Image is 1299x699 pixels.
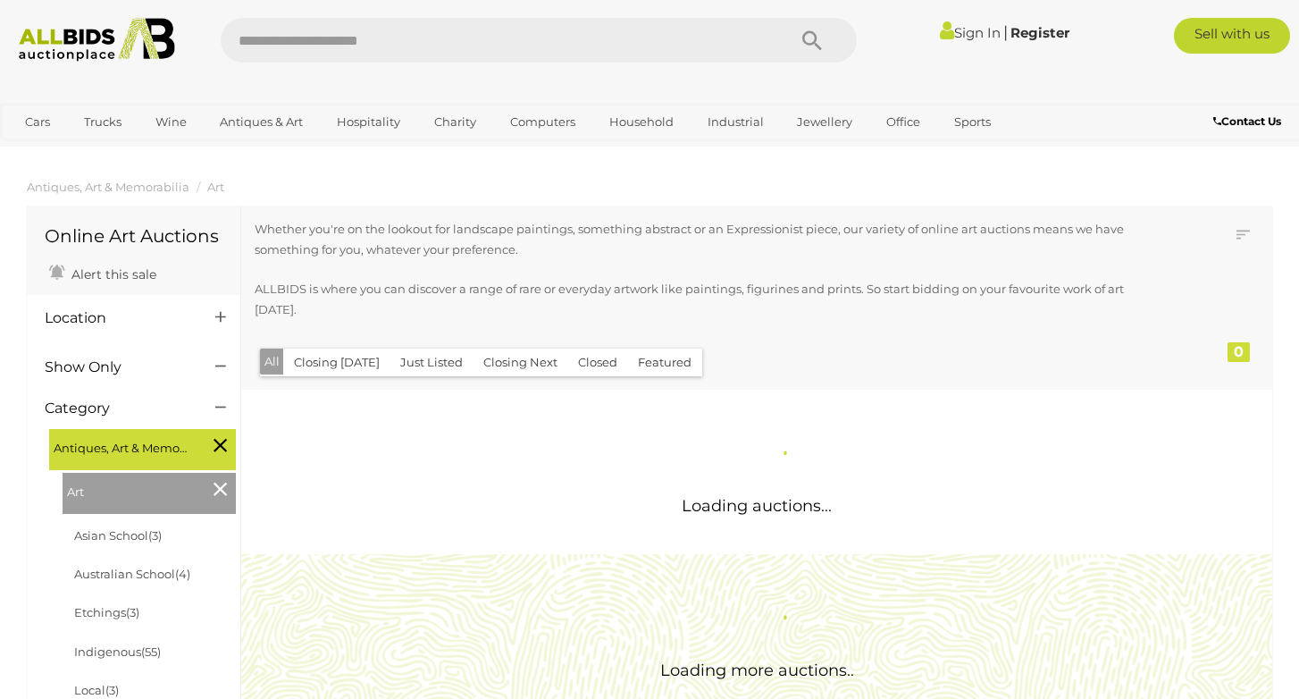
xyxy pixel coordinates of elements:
[74,644,161,659] a: Indigenous(55)
[45,259,161,286] a: Alert this sale
[1213,112,1286,131] a: Contact Us
[74,567,190,581] a: Australian School(4)
[45,226,222,246] h1: Online Art Auctions
[473,349,568,376] button: Closing Next
[10,18,185,62] img: Allbids.com.au
[255,219,1161,261] p: Whether you're on the lookout for landscape paintings, something abstract or an Expressionist pie...
[13,137,163,166] a: [GEOGRAPHIC_DATA]
[696,107,775,137] a: Industrial
[785,107,864,137] a: Jewellery
[423,107,488,137] a: Charity
[148,528,162,543] span: (3)
[940,24,1001,41] a: Sign In
[682,496,832,516] span: Loading auctions...
[1010,24,1069,41] a: Register
[74,605,139,619] a: Etchings(3)
[126,605,139,619] span: (3)
[67,266,156,282] span: Alert this sale
[660,661,854,680] span: Loading more auctions..
[598,107,685,137] a: Household
[141,644,161,659] span: (55)
[390,349,474,376] button: Just Listed
[207,180,224,194] a: Art
[72,107,133,137] a: Trucks
[45,310,189,326] h4: Location
[255,279,1161,321] p: ALLBIDS is where you can discover a range of rare or everyday artwork like paintings, figurines a...
[67,477,201,502] span: Art
[13,107,62,137] a: Cars
[45,359,189,375] h4: Show Only
[875,107,932,137] a: Office
[208,107,314,137] a: Antiques & Art
[567,349,628,376] button: Closed
[260,349,284,375] button: All
[54,434,188,459] span: Antiques, Art & Memorabilia
[144,107,198,137] a: Wine
[1213,114,1281,128] b: Contact Us
[175,567,190,581] span: (4)
[45,400,189,417] h4: Category
[74,528,162,543] a: Asian School(3)
[499,107,587,137] a: Computers
[1003,22,1008,42] span: |
[74,683,119,697] a: Local(3)
[1174,18,1290,54] a: Sell with us
[283,349,390,376] button: Closing [DATE]
[943,107,1002,137] a: Sports
[1228,342,1250,362] div: 0
[105,683,119,697] span: (3)
[627,349,702,376] button: Featured
[325,107,412,137] a: Hospitality
[767,18,857,63] button: Search
[27,180,189,194] a: Antiques, Art & Memorabilia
